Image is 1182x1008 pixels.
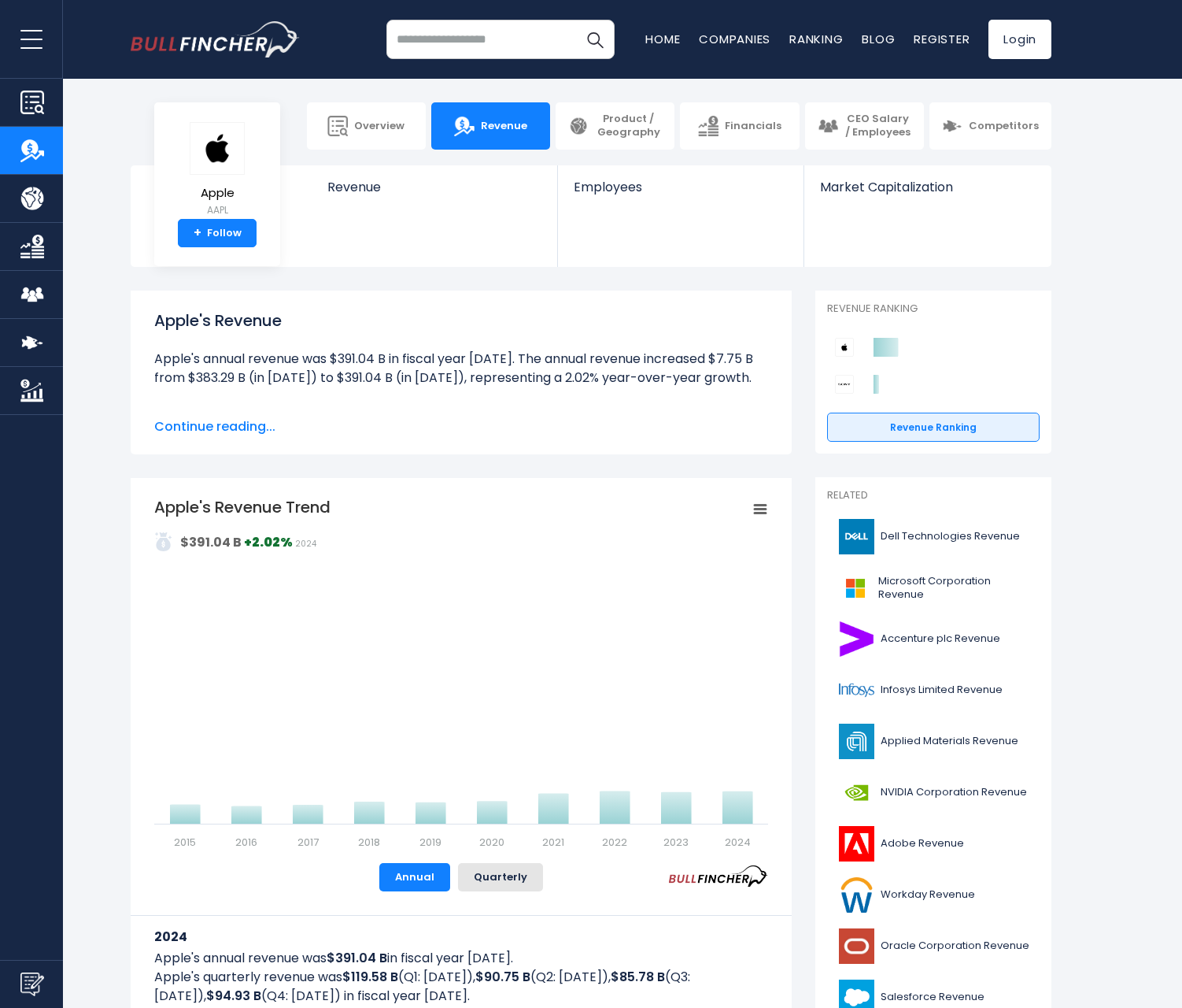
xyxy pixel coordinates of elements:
[131,21,300,57] img: bullfincher logo
[154,406,768,463] li: Apple's quarterly revenue was $94.04 B in the quarter ending [DATE]. The quarterly revenue increa...
[154,350,768,387] li: Apple's annual revenue was $391.04 B in fiscal year [DATE]. The annual revenue increased $7.75 B ...
[479,835,504,850] text: 2020
[602,835,627,850] text: 2022
[805,102,924,150] a: CEO Salary / Employees
[419,835,441,850] text: 2019
[312,165,558,221] a: Revenue
[327,949,387,967] b: $391.04 B
[827,720,1040,763] a: Applied Materials Revenue
[154,532,173,551] img: addasd
[295,538,316,550] span: 2024
[645,31,680,47] a: Home
[837,928,876,964] img: ORCL logo
[542,835,564,850] text: 2021
[595,113,662,139] span: Product / Geography
[837,826,876,862] img: ADBE logo
[844,113,911,139] span: CEO Salary / Employees
[154,949,768,968] p: Apple's annual revenue was in fiscal year [DATE].
[789,31,843,47] a: Ranking
[827,822,1040,865] a: Adobe Revenue
[862,31,895,47] a: Blog
[180,533,242,551] strong: $391.04 B
[827,669,1040,712] a: Infosys Limited Revenue
[929,102,1051,150] a: Competitors
[827,873,1040,917] a: Workday Revenue
[244,533,293,551] strong: +2.02%
[178,219,257,247] a: +Follow
[481,120,527,133] span: Revenue
[725,835,751,850] text: 2024
[154,927,768,947] h3: 2024
[804,165,1050,221] a: Market Capitalization
[837,673,876,708] img: INFY logo
[154,309,768,332] h1: Apple's Revenue
[379,863,450,891] button: Annual
[988,20,1051,59] a: Login
[458,863,543,891] button: Quarterly
[194,226,201,240] strong: +
[475,968,530,986] b: $90.75 B
[235,835,257,850] text: 2016
[827,515,1040,558] a: Dell Technologies Revenue
[574,180,787,195] span: Employees
[174,835,196,850] text: 2015
[837,877,876,913] img: WDAY logo
[835,375,854,394] img: Sony Group Corporation competitors logo
[827,566,1040,610] a: Microsoft Corporation Revenue
[680,102,799,150] a: Financials
[837,519,876,554] img: DELL logo
[206,987,261,1005] b: $94.93 B
[827,617,1040,661] a: Accenture plc Revenue
[190,187,245,200] span: Apple
[307,102,426,150] a: Overview
[154,968,768,1006] p: Apple's quarterly revenue was (Q1: [DATE]), (Q2: [DATE]), (Q3: [DATE]), (Q4: [DATE]) in fiscal ye...
[358,835,380,850] text: 2018
[663,835,689,850] text: 2023
[611,968,665,986] b: $85.78 B
[827,489,1040,502] p: Related
[827,302,1040,316] p: Revenue Ranking
[969,120,1039,133] span: Competitors
[827,925,1040,968] a: Oracle Corporation Revenue
[699,31,770,47] a: Companies
[297,835,319,850] text: 2017
[837,775,876,810] img: NVDA logo
[835,338,854,357] img: Apple competitors logo
[575,20,615,59] button: Search
[827,413,1040,443] a: Revenue Ranking
[556,102,674,150] a: Product / Geography
[154,496,331,518] tspan: Apple's Revenue Trend
[914,31,970,47] a: Register
[558,165,803,221] a: Employees
[154,417,768,436] span: Continue reading...
[154,496,768,850] svg: Apple's Revenue Trend
[431,102,550,150] a: Revenue
[354,120,404,133] span: Overview
[837,724,876,759] img: AMAT logo
[131,21,300,57] a: Go to homepage
[837,570,874,606] img: MSFT logo
[342,968,398,986] b: $119.58 B
[327,180,542,195] span: Revenue
[189,121,246,220] a: Apple AAPL
[837,621,876,657] img: ACN logo
[190,203,245,217] small: AAPL
[827,771,1040,814] a: NVIDIA Corporation Revenue
[820,180,1034,195] span: Market Capitalization
[725,120,781,133] span: Financials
